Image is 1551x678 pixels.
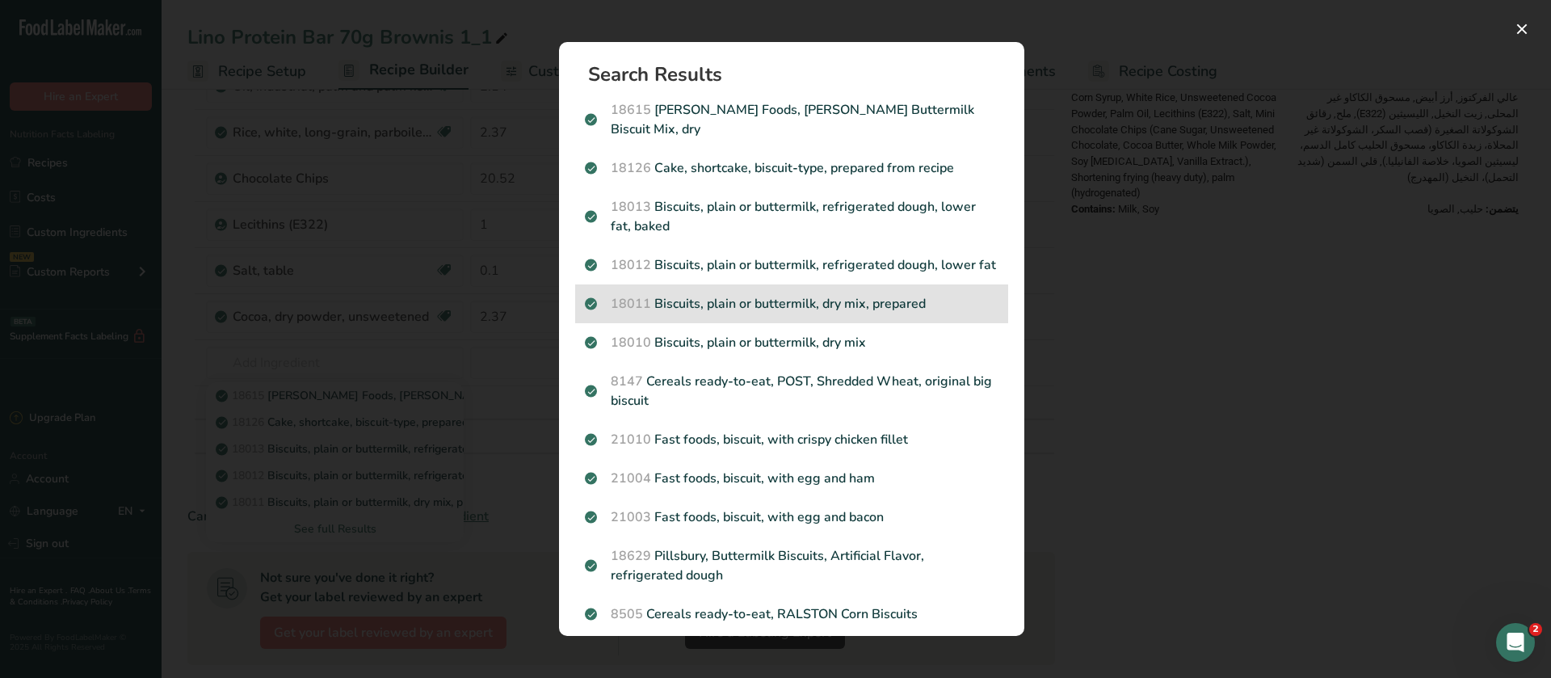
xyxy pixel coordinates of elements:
[585,158,998,178] p: Cake, shortcake, biscuit-type, prepared from recipe
[611,470,651,487] span: 21004
[611,159,651,177] span: 18126
[611,334,651,352] span: 18010
[585,469,998,488] p: Fast foods, biscuit, with egg and ham
[585,100,998,139] p: [PERSON_NAME] Foods, [PERSON_NAME] Buttermilk Biscuit Mix, dry
[611,101,651,119] span: 18615
[611,198,651,216] span: 18013
[585,333,998,352] p: Biscuits, plain or buttermilk, dry mix
[611,256,651,274] span: 18012
[611,373,643,390] span: 8147
[585,255,998,275] p: Biscuits, plain or buttermilk, refrigerated dough, lower fat
[611,431,651,448] span: 21010
[588,65,1008,84] h1: Search Results
[585,372,998,411] p: Cereals ready-to-eat, POST, Shredded Wheat, original big biscuit
[611,295,651,313] span: 18011
[585,604,998,624] p: Cereals ready-to-eat, RALSTON Corn Biscuits
[585,546,998,585] p: Pillsbury, Buttermilk Biscuits, Artificial Flavor, refrigerated dough
[611,605,643,623] span: 8505
[611,508,651,526] span: 21003
[1529,623,1542,636] span: 2
[1496,623,1535,662] iframe: Intercom live chat
[585,507,998,527] p: Fast foods, biscuit, with egg and bacon
[585,197,998,236] p: Biscuits, plain or buttermilk, refrigerated dough, lower fat, baked
[585,430,998,449] p: Fast foods, biscuit, with crispy chicken fillet
[585,294,998,314] p: Biscuits, plain or buttermilk, dry mix, prepared
[611,547,651,565] span: 18629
